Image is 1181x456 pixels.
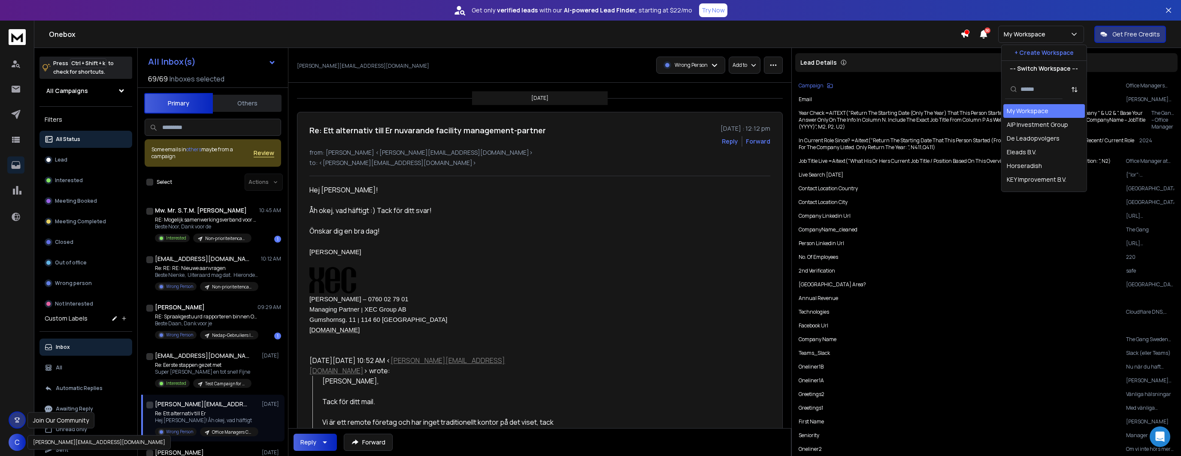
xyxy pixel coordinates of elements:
p: Email [799,96,812,103]
p: Lead Details [800,58,837,67]
p: safe [1126,267,1174,274]
p: [PERSON_NAME][EMAIL_ADDRESS][DOMAIN_NAME] [297,63,429,69]
p: Get only with our starting at $22/mo [472,6,692,15]
p: Automatic Replies [56,385,103,392]
h3: Inboxes selected [170,74,224,84]
div: AIP Investment Group [1007,120,1068,129]
strong: AI-powered Lead Finder, [564,6,637,15]
p: Seniority [799,432,819,439]
img: logo [9,29,26,45]
h1: Onebox [49,29,960,39]
button: C [9,434,26,451]
button: All [39,359,132,376]
p: Test Campaign for Upsales [205,381,246,387]
div: 1 [274,333,281,339]
div: [PERSON_NAME][EMAIL_ADDRESS][DOMAIN_NAME] [27,435,171,450]
p: companyName_cleaned [799,226,857,233]
p: [GEOGRAPHIC_DATA] [1126,185,1174,192]
span: [PERSON_NAME] [309,249,361,255]
p: Om vi inte hörs mer så vill jag passa på att önska dig en fin höst och all framgång i ditt arbete... [1126,446,1174,453]
p: Office Manager at The Gang [1126,158,1174,165]
p: Oneliner1B [799,363,824,370]
p: Vänliga hälsningar [1126,391,1174,398]
p: Annual Revenue [799,295,838,302]
span: 114 60 [GEOGRAPHIC_DATA] [359,316,448,323]
div: Horseradish [1007,162,1042,170]
p: [GEOGRAPHIC_DATA] [1126,199,1174,206]
button: Review [254,149,274,157]
p: [GEOGRAPHIC_DATA], [GEOGRAPHIC_DATA], [GEOGRAPHIC_DATA] [1126,281,1174,288]
p: [DATE] [262,352,281,359]
p: Not Interested [55,300,93,307]
span: Gumshornsg. 11 [309,316,357,323]
p: Interested [166,380,186,387]
p: Wrong Person [166,332,193,338]
p: [DATE] [262,401,281,408]
div: Eleads B.V. [1007,148,1036,156]
p: No. of Employees [799,254,838,261]
button: Not Interested [39,295,132,312]
div: Forward [746,137,770,146]
span: Ctrl + Shift + k [70,58,106,68]
p: All [56,364,62,371]
button: Unread only [39,421,132,438]
span: others [186,146,201,153]
button: Others [213,94,282,113]
p: Closed [55,239,73,246]
p: My Workspace [1004,30,1049,39]
p: Teams_Slack [799,350,830,357]
p: Awaiting Reply [56,405,93,412]
p: Oneliner1A [799,377,824,384]
p: [DATE] : 12:12 pm [721,124,770,133]
div: [DATE][DATE] 10:52 AM < > wrote: [309,355,560,376]
p: Re: Eerste stappen gezet met [155,362,251,369]
p: Office Managers Campaign | After Summer 2025 [1126,82,1174,89]
p: Greetings1 [799,405,823,411]
div: 1 [274,236,281,243]
button: Closed [39,234,132,251]
button: Campaign [799,82,833,89]
p: Manager [1126,432,1174,439]
span: XEC Group AB [364,306,406,313]
h1: Re: Ett alternativ till Er nuvarande facility management-partner [309,124,546,136]
h1: [EMAIL_ADDRESS][DOMAIN_NAME] [155,351,249,360]
a: [PERSON_NAME][EMAIL_ADDRESS][DOMAIN_NAME] [309,356,505,375]
p: Cloudflare DNS, Gmail, Google Apps, MailChimp SPF, Amazon AWS, Mobile Friendly, Ruby On Rails, Re... [1126,309,1174,315]
p: Company Name [799,336,836,343]
p: Technologies [799,309,829,315]
button: All Campaigns [39,82,132,99]
p: Slack (eller Teams) [1126,350,1174,357]
p: Med vänliga hälsningar [1126,405,1174,411]
p: Wrong person [55,280,92,287]
div: Some emails in maybe from a campaign [151,146,254,160]
p: [GEOGRAPHIC_DATA] Area? [799,281,866,288]
p: Greetings2 [799,391,824,398]
span: | [361,306,363,313]
span: 69 / 69 [148,74,168,84]
p: Contact Location Country [799,185,858,192]
p: All Status [56,136,80,143]
p: Contact Location City [799,199,848,206]
p: --- Switch Workspace --- [1010,64,1078,73]
div: My Workspace [1007,107,1048,115]
p: Press to check for shortcuts. [53,59,114,76]
p: 220 [1126,254,1174,261]
span: Managing Partner [309,306,361,313]
p: Non-prioriteitencampagne Hele Dag | Eleads [212,284,253,290]
p: [PERSON_NAME][EMAIL_ADDRESS][DOMAIN_NAME] [1126,96,1174,103]
p: Office Managers Campaign | After Summer 2025 [212,429,253,435]
button: Forward [344,434,393,451]
p: Wrong Person [166,283,193,290]
p: + Create Workspace [1014,48,1074,57]
p: Super [PERSON_NAME] en tot snel! Fijne [155,369,251,375]
button: Reply [294,434,337,451]
button: Wrong person [39,275,132,292]
button: Get Free Credits [1094,26,1166,43]
p: Oneliner2 [799,446,822,453]
p: Wrong Person [675,62,708,69]
p: {"lor": "ipsum://dol.sitametc.adi/el/sedd-eiusm-09t013348", "incididunt": "utla-etdol-87m907260",... [1126,171,1174,178]
div: Leadyou [1007,189,1031,198]
p: Get Free Credits [1112,30,1160,39]
p: Interested [55,177,83,184]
